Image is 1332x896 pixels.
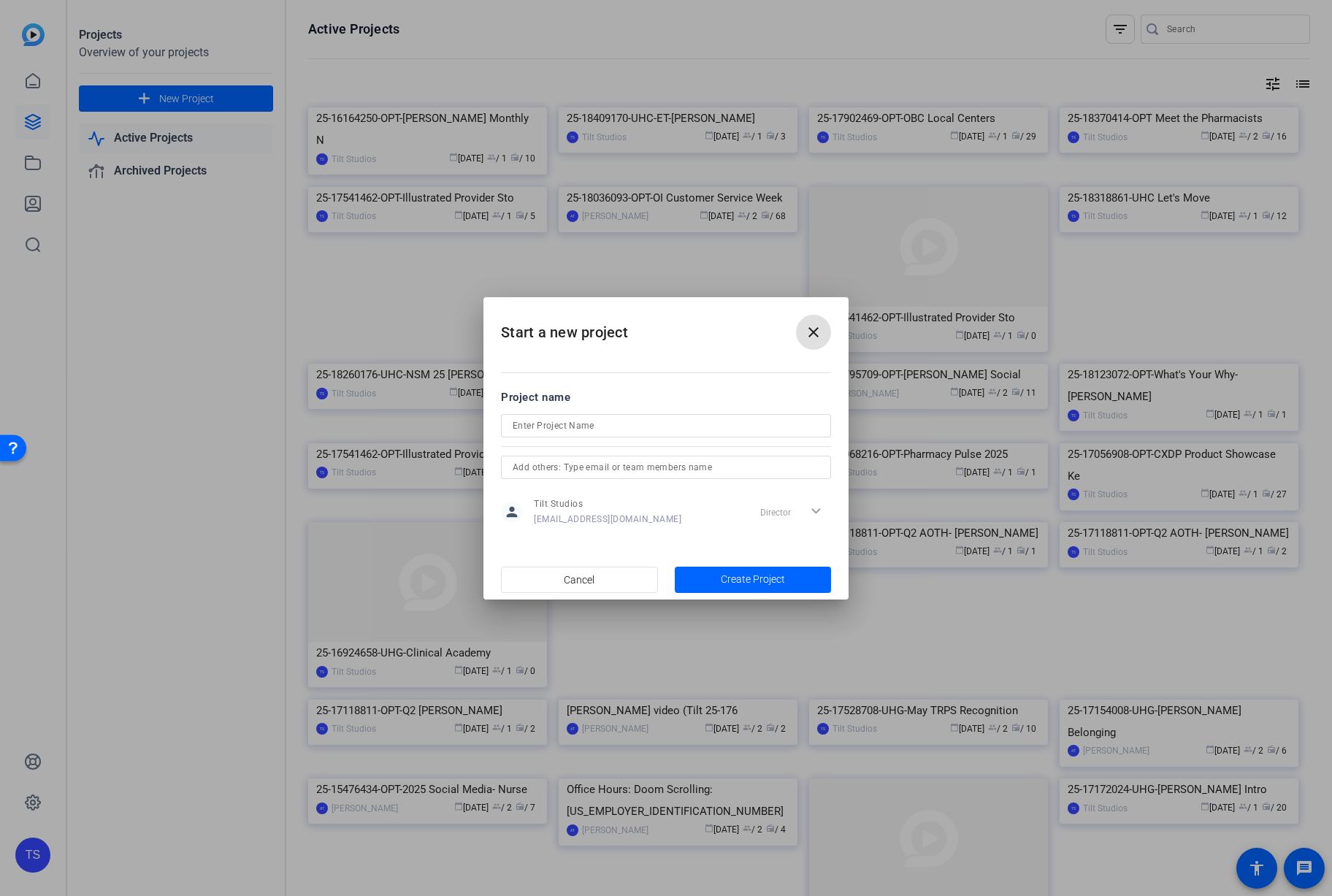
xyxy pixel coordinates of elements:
span: Cancel [564,566,594,594]
span: [EMAIL_ADDRESS][DOMAIN_NAME] [534,513,681,525]
h2: Start a new project [483,297,849,356]
input: Enter Project Name [513,417,819,434]
span: Tilt Studios [534,498,681,510]
input: Add others: Type email or team members name [513,459,819,476]
span: Create Project [721,572,785,587]
div: Project name [501,389,831,405]
mat-icon: close [805,323,822,341]
button: Create Project [675,567,832,593]
mat-icon: person [501,501,523,523]
button: Cancel [501,567,658,593]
